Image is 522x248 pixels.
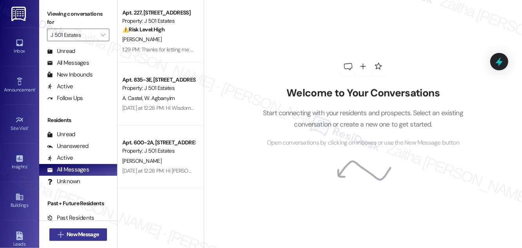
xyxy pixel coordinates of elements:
div: Property: J 501 Estates [122,147,195,155]
a: Insights • [4,152,35,173]
div: Residents [39,116,117,124]
h2: Welcome to Your Conversations [251,87,475,99]
div: All Messages [47,166,89,174]
span: A. Castel [122,95,144,102]
span: • [28,124,29,130]
div: New Inbounds [47,71,92,79]
div: Unread [47,47,75,55]
label: Viewing conversations for [47,8,109,29]
div: Unanswered [47,142,89,150]
span: • [35,86,36,91]
strong: ⚠️ Risk Level: High [122,26,165,33]
div: Apt. 835-3E, [STREET_ADDRESS] [122,76,195,84]
a: Inbox [4,36,35,57]
div: Active [47,82,73,91]
div: All Messages [47,59,89,67]
div: Apt. 227, [STREET_ADDRESS] [122,9,195,17]
div: Unknown [47,177,80,186]
div: Active [47,154,73,162]
input: All communities [51,29,97,41]
div: Property: J 501 Estates [122,84,195,92]
p: Start connecting with your residents and prospects. Select an existing conversation or create a n... [251,108,475,130]
span: • [27,163,28,168]
i:  [101,32,105,38]
div: Follow Ups [47,94,83,102]
div: Apt. 600-2A, [STREET_ADDRESS] [122,139,195,147]
a: Buildings [4,190,35,212]
span: New Message [67,230,99,239]
span: Open conversations by clicking on inboxes or use the New Message button [267,138,459,148]
span: [PERSON_NAME] [122,36,161,43]
span: W. Agbanyim [144,95,174,102]
div: Property: J 501 Estates [122,17,195,25]
i:  [58,232,63,238]
img: ResiDesk Logo [11,7,27,21]
a: Site Visit • [4,113,35,135]
div: Past + Future Residents [39,199,117,208]
span: [PERSON_NAME] [122,157,161,164]
div: Unread [47,130,75,139]
button: New Message [49,228,107,241]
div: Past Residents [47,214,94,222]
div: 1:29 PM: Thanks for letting me know. I'll share your message with the team and follow up on your ... [122,46,477,53]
